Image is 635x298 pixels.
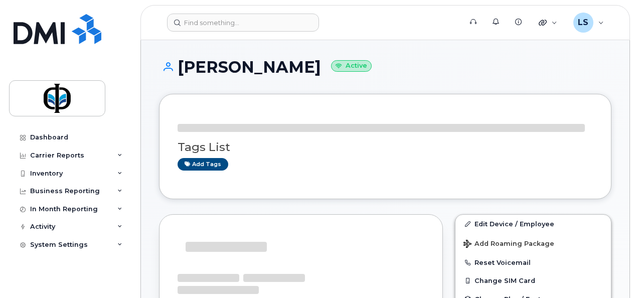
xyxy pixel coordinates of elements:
[178,141,593,154] h3: Tags List
[455,233,611,253] button: Add Roaming Package
[159,58,611,76] h1: [PERSON_NAME]
[331,60,372,72] small: Active
[455,253,611,271] button: Reset Voicemail
[463,240,554,249] span: Add Roaming Package
[455,215,611,233] a: Edit Device / Employee
[178,158,228,171] a: Add tags
[455,271,611,289] button: Change SIM Card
